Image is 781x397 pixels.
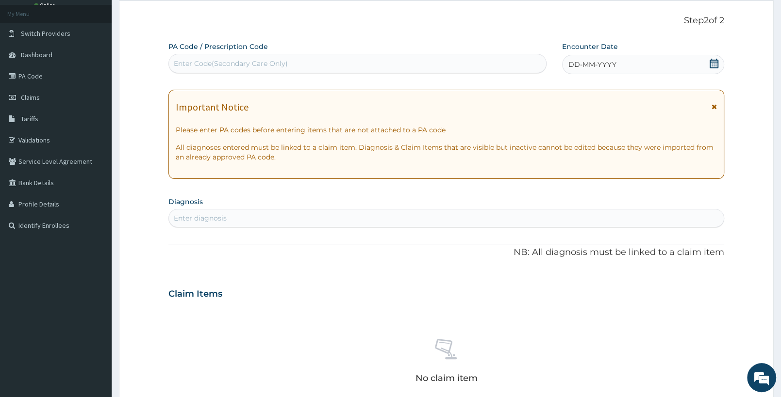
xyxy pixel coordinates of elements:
div: Chat with us now [50,54,163,67]
span: Dashboard [21,50,52,59]
span: Switch Providers [21,29,70,38]
div: Enter Code(Secondary Care Only) [174,59,288,68]
span: Tariffs [21,114,38,123]
a: Online [34,2,57,9]
div: Enter diagnosis [174,213,227,223]
p: Step 2 of 2 [168,16,724,26]
label: Diagnosis [168,197,203,206]
p: No claim item [415,373,478,383]
img: d_794563401_company_1708531726252_794563401 [18,48,39,73]
label: PA Code / Prescription Code [168,42,268,51]
p: NB: All diagnosis must be linked to a claim item [168,246,724,259]
div: Minimize live chat window [159,5,183,28]
h3: Claim Items [168,289,222,300]
textarea: Type your message and hit 'Enter' [5,265,185,299]
span: We're online! [56,122,134,220]
span: DD-MM-YYYY [568,60,616,69]
p: All diagnoses entered must be linked to a claim item. Diagnosis & Claim Items that are visible bu... [176,143,717,162]
h1: Important Notice [176,102,249,112]
span: Claims [21,93,40,102]
p: Please enter PA codes before entering items that are not attached to a PA code [176,125,717,135]
label: Encounter Date [562,42,618,51]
